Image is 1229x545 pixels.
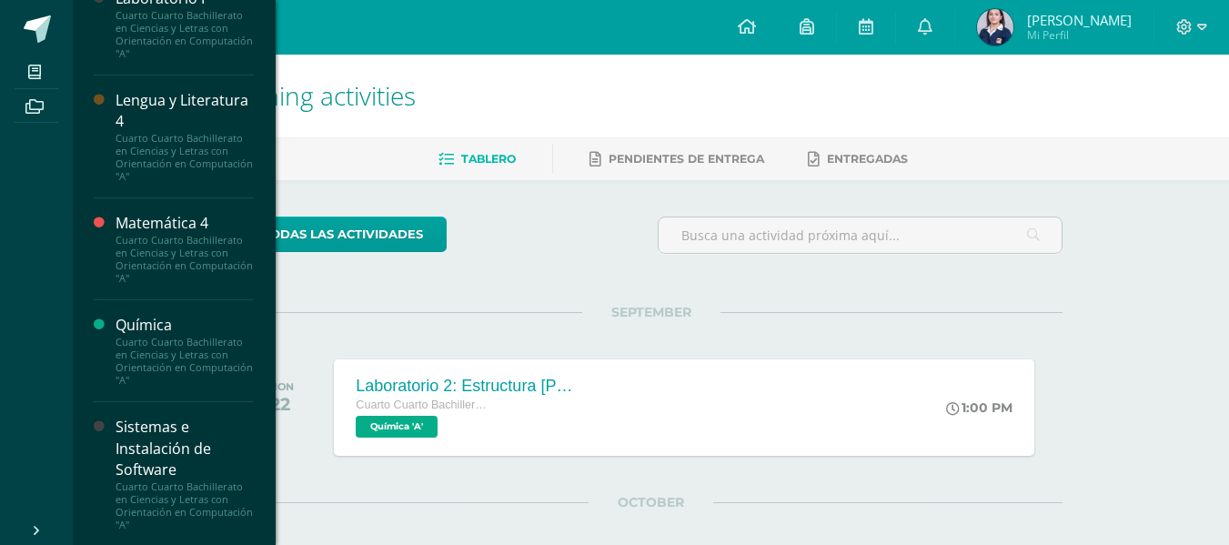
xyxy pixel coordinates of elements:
[116,315,254,336] div: Química
[659,217,1062,253] input: Busca una actividad próxima aquí...
[589,494,713,510] span: OCTOBER
[116,213,254,234] div: Matemática 4
[356,416,438,438] span: Química 'A'
[116,213,254,285] a: Matemática 4Cuarto Cuarto Bachillerato en Ciencias y Letras con Orientación en Computación "A"
[808,145,908,174] a: Entregadas
[116,417,254,479] div: Sistemas e Instalación de Software
[116,9,254,60] div: Cuarto Cuarto Bachillerato en Ciencias y Letras con Orientación en Computación "A"
[116,234,254,285] div: Cuarto Cuarto Bachillerato en Ciencias y Letras con Orientación en Computación "A"
[356,377,574,396] div: Laboratorio 2: Estructura [PERSON_NAME]
[1027,27,1132,43] span: Mi Perfil
[239,217,447,252] a: todas las Actividades
[609,152,764,166] span: Pendientes de entrega
[438,145,516,174] a: Tablero
[1027,11,1132,29] span: [PERSON_NAME]
[589,145,764,174] a: Pendientes de entrega
[356,399,492,411] span: Cuarto Cuarto Bachillerato en Ciencias y Letras con Orientación en Computación
[977,9,1013,45] img: dec8df1200ccd7bd8674d58b6835b718.png
[116,315,254,387] a: QuímicaCuarto Cuarto Bachillerato en Ciencias y Letras con Orientación en Computación "A"
[946,399,1012,416] div: 1:00 PM
[461,152,516,166] span: Tablero
[116,417,254,530] a: Sistemas e Instalación de SoftwareCuarto Cuarto Bachillerato en Ciencias y Letras con Orientación...
[267,393,294,415] div: 22
[116,132,254,183] div: Cuarto Cuarto Bachillerato en Ciencias y Letras con Orientación en Computación "A"
[827,152,908,166] span: Entregadas
[116,90,254,183] a: Lengua y Literatura 4Cuarto Cuarto Bachillerato en Ciencias y Letras con Orientación en Computaci...
[267,380,294,393] div: MON
[116,336,254,387] div: Cuarto Cuarto Bachillerato en Ciencias y Letras con Orientación en Computación "A"
[116,90,254,132] div: Lengua y Literatura 4
[582,304,720,320] span: SEPTEMBER
[116,480,254,531] div: Cuarto Cuarto Bachillerato en Ciencias y Letras con Orientación en Computación "A"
